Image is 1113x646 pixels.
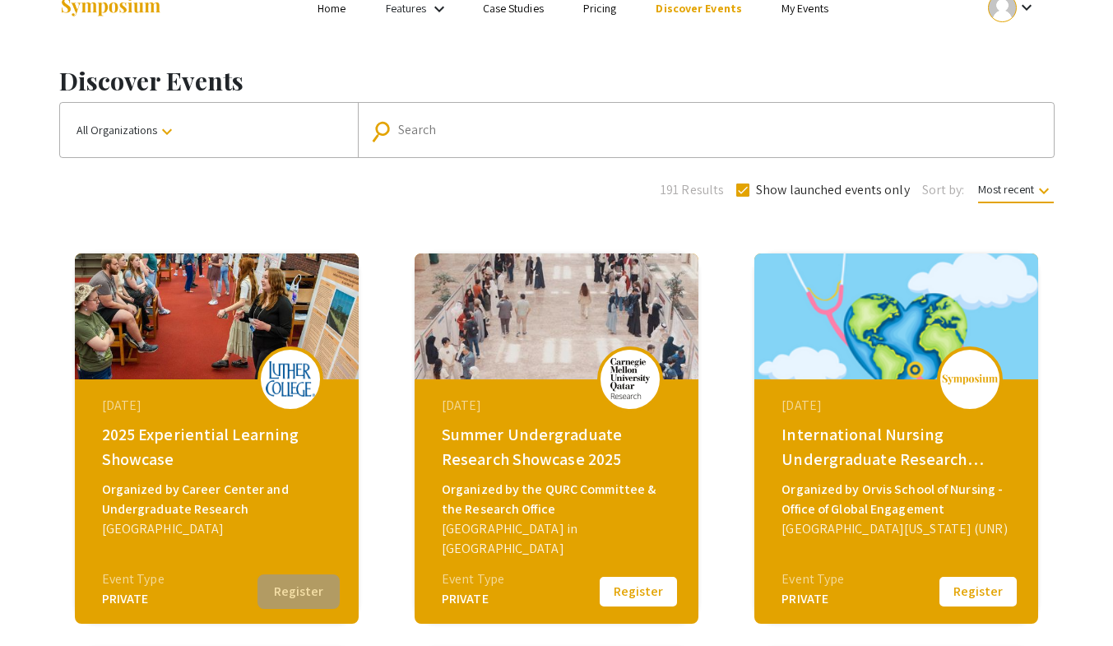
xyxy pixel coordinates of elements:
[77,123,177,137] span: All Organizations
[442,480,675,519] div: Organized by the QURC Committee & the Research Office
[102,589,165,609] div: PRIVATE
[442,589,504,609] div: PRIVATE
[257,574,340,609] button: Register
[442,519,675,559] div: [GEOGRAPHIC_DATA] in [GEOGRAPHIC_DATA]
[102,519,336,539] div: [GEOGRAPHIC_DATA]
[597,574,679,609] button: Register
[605,358,655,399] img: summer-undergraduate-research-showcase-2025_eventLogo_367938_.png
[922,180,965,200] span: Sort by:
[386,1,427,16] a: Features
[937,574,1019,609] button: Register
[483,1,544,16] a: Case Studies
[442,569,504,589] div: Event Type
[59,66,1055,95] h1: Discover Events
[656,1,742,16] a: Discover Events
[266,361,315,397] img: 2025-experiential-learning-showcase_eventLogo_377aea_.png
[978,182,1054,203] span: Most recent
[781,1,828,16] a: My Events
[661,180,724,200] span: 191 Results
[102,480,336,519] div: Organized by Career Center and Undergraduate Research
[102,569,165,589] div: Event Type
[75,253,359,379] img: 2025-experiential-learning-showcase_eventCoverPhoto_3051d9__thumb.jpg
[754,253,1038,379] img: global-connections-in-nursing-philippines-neva_eventCoverPhoto_3453dd__thumb.png
[1034,181,1054,201] mat-icon: keyboard_arrow_down
[583,1,617,16] a: Pricing
[781,569,844,589] div: Event Type
[781,396,1015,416] div: [DATE]
[442,422,675,472] div: Summer Undergraduate Research Showcase 2025
[373,117,397,146] mat-icon: Search
[941,374,999,385] img: logo_v2.png
[781,480,1015,519] div: Organized by Orvis School of Nursing - Office of Global Engagement
[415,253,698,379] img: summer-undergraduate-research-showcase-2025_eventCoverPhoto_d7183b__thumb.jpg
[60,103,358,157] button: All Organizations
[12,572,70,634] iframe: Chat
[442,396,675,416] div: [DATE]
[781,589,844,609] div: PRIVATE
[102,396,336,416] div: [DATE]
[965,174,1067,204] button: Most recent
[756,180,910,200] span: Show launched events only
[318,1,345,16] a: Home
[781,519,1015,539] div: [GEOGRAPHIC_DATA][US_STATE] (UNR)
[102,422,336,472] div: 2025 Experiential Learning Showcase
[157,122,177,142] mat-icon: keyboard_arrow_down
[781,422,1015,472] div: International Nursing Undergraduate Research Symposium (INURS)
